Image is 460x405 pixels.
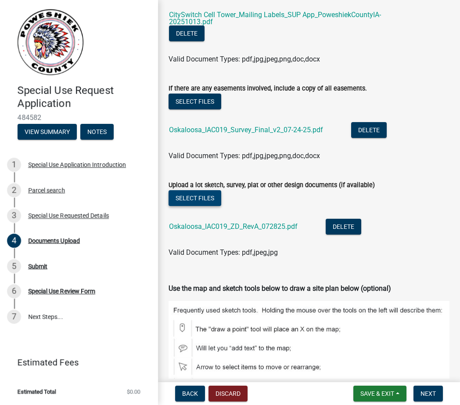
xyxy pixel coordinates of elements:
div: 4 [7,234,21,248]
div: Documents Upload [28,238,80,244]
a: Estimated Fees [7,354,144,371]
span: $0.00 [127,389,140,394]
span: Valid Document Types: pdf,jpg,jpeg,png,doc,docx [169,55,320,63]
button: Select files [169,94,221,109]
wm-modal-confirm: Delete Document [169,30,205,38]
button: View Summary [18,124,77,140]
div: Special Use Application Introduction [28,162,126,168]
h4: Special Use Request Application [18,84,151,110]
button: Discard [208,386,248,401]
div: 7 [7,310,21,324]
div: 3 [7,209,21,223]
button: Delete [326,219,361,235]
div: 2 [7,183,21,197]
wm-modal-confirm: Notes [80,129,114,136]
div: Parcel search [28,187,65,193]
div: 5 [7,259,21,273]
span: Valid Document Types: pdf,jpg,jpeg,png,doc,docx [169,152,320,160]
label: If there are any easements involved, include a copy of all easements. [169,86,367,92]
strong: Use the map and sketch tools below to draw a site plan below (optional) [169,284,391,293]
div: 6 [7,284,21,298]
div: Submit [28,263,47,269]
button: Save & Exit [353,386,406,401]
a: Oskaloosa_IAC019_Survey_Final_v2_07-24-25.pdf [169,126,323,134]
wm-modal-confirm: Summary [18,129,77,136]
button: Next [413,386,443,401]
span: Next [420,390,436,397]
button: Notes [80,124,114,140]
span: Valid Document Types: pdf,jpeg,jpg [169,248,278,257]
button: Delete [169,25,205,41]
span: Back [182,390,198,397]
wm-modal-confirm: Delete Document [326,223,361,231]
span: 484582 [18,113,140,122]
button: Delete [351,122,387,138]
span: Estimated Total [18,389,56,394]
a: Oskaloosa_IAC019_ZD_RevA_072825.pdf [169,222,298,231]
div: 1 [7,158,21,172]
button: Select files [169,190,221,206]
label: Upload a lot sketch, survey, plat or other design documents (if available) [169,182,375,188]
a: CitySwitch Cell Tower_Mailing Labels_SUP App_PoweshiekCountyIA-20251013.pdf [169,11,381,26]
wm-modal-confirm: Delete Document [351,127,387,135]
img: Map_Tools_5afac6ef-0bec-414e-90e1-b6accba2cc93.JPG [169,301,449,398]
div: Special Use Requested Details [28,213,109,219]
span: Save & Exit [360,390,394,397]
div: Special Use Review Form [28,288,95,294]
button: Back [175,386,205,401]
img: Poweshiek County, IA [18,9,83,75]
